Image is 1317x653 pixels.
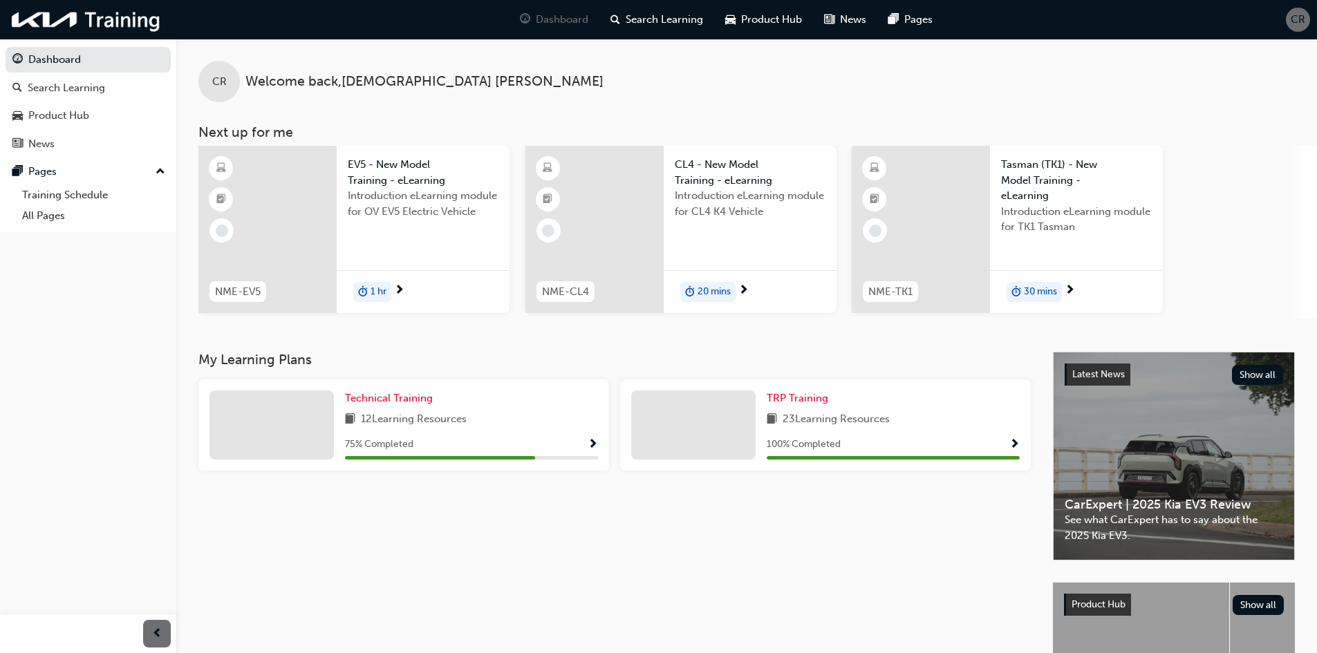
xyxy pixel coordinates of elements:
span: booktick-icon [870,191,879,209]
a: pages-iconPages [877,6,944,34]
span: book-icon [767,411,777,428]
div: Pages [28,164,57,180]
span: learningResourceType_ELEARNING-icon [870,160,879,178]
span: News [840,12,866,28]
span: guage-icon [520,11,530,28]
a: news-iconNews [813,6,877,34]
span: next-icon [1065,285,1075,297]
span: CL4 - New Model Training - eLearning [675,157,825,188]
a: NME-CL4CL4 - New Model Training - eLearningIntroduction eLearning module for CL4 K4 Vehicledurati... [525,146,837,313]
span: learningResourceType_ELEARNING-icon [216,160,226,178]
span: Product Hub [1072,598,1125,610]
button: Pages [6,159,171,184]
button: Show all [1232,365,1284,385]
span: Product Hub [741,12,802,28]
span: duration-icon [1011,283,1021,301]
button: Show all [1233,595,1285,615]
span: 12 Learning Resources [361,411,467,428]
span: learningRecordVerb_NONE-icon [216,225,228,237]
a: NME-EV5EV5 - New Model Training - eLearningIntroduction eLearning module for OV EV5 Electric Vehi... [198,146,510,313]
span: TRP Training [767,392,828,404]
span: duration-icon [685,283,695,301]
span: NME-TK1 [868,284,913,300]
span: booktick-icon [543,191,552,209]
span: CR [212,74,227,90]
span: 75 % Completed [345,437,413,453]
span: 20 mins [698,284,731,300]
button: CR [1286,8,1310,32]
span: Tasman (TK1) - New Model Training - eLearning [1001,157,1152,204]
span: book-icon [345,411,355,428]
button: Show Progress [588,436,598,453]
a: Latest NewsShow allCarExpert | 2025 Kia EV3 ReviewSee what CarExpert has to say about the 2025 Ki... [1053,352,1295,560]
button: Show Progress [1009,436,1020,453]
span: Show Progress [588,439,598,451]
span: learningResourceType_ELEARNING-icon [543,160,552,178]
span: booktick-icon [216,191,226,209]
a: TRP Training [767,390,834,406]
a: Dashboard [6,47,171,73]
span: Welcome back , [DEMOGRAPHIC_DATA] [PERSON_NAME] [245,74,604,90]
span: search-icon [12,82,22,95]
a: guage-iconDashboard [509,6,599,34]
a: Training Schedule [17,184,171,206]
span: Introduction eLearning module for TK1 Tasman [1001,204,1152,235]
div: News [28,136,55,152]
a: NME-TK1Tasman (TK1) - New Model Training - eLearningIntroduction eLearning module for TK1 Tasmand... [852,146,1163,313]
span: car-icon [12,110,23,122]
span: See what CarExpert has to say about the 2025 Kia EV3. [1065,512,1283,543]
span: Pages [904,12,933,28]
span: Show Progress [1009,439,1020,451]
span: Technical Training [345,392,433,404]
a: Product HubShow all [1064,594,1284,616]
span: NME-EV5 [215,284,261,300]
span: learningRecordVerb_NONE-icon [542,225,554,237]
span: news-icon [12,138,23,151]
span: Latest News [1072,368,1125,380]
div: Product Hub [28,108,89,124]
span: learningRecordVerb_NONE-icon [869,225,881,237]
span: car-icon [725,11,736,28]
button: DashboardSearch LearningProduct HubNews [6,44,171,159]
a: Technical Training [345,390,438,406]
span: next-icon [394,285,404,297]
span: Introduction eLearning module for OV EV5 Electric Vehicle [348,188,498,219]
a: Latest NewsShow all [1065,363,1283,386]
span: Dashboard [536,12,588,28]
a: Product Hub [6,103,171,129]
span: 23 Learning Resources [783,411,890,428]
h3: My Learning Plans [198,352,1031,368]
span: NME-CL4 [542,284,589,300]
a: All Pages [17,205,171,227]
a: News [6,131,171,157]
span: guage-icon [12,54,23,66]
span: next-icon [738,285,749,297]
a: search-iconSearch Learning [599,6,714,34]
h3: Next up for me [176,124,1317,140]
span: CarExpert | 2025 Kia EV3 Review [1065,497,1283,513]
span: up-icon [156,163,165,181]
span: search-icon [610,11,620,28]
span: news-icon [824,11,834,28]
span: pages-icon [12,166,23,178]
span: duration-icon [358,283,368,301]
div: Search Learning [28,80,105,96]
span: CR [1291,12,1305,28]
span: EV5 - New Model Training - eLearning [348,157,498,188]
span: 30 mins [1024,284,1057,300]
span: 1 hr [371,284,386,300]
a: car-iconProduct Hub [714,6,813,34]
span: 100 % Completed [767,437,841,453]
img: kia-training [7,6,166,34]
span: prev-icon [152,625,162,643]
span: Search Learning [626,12,703,28]
span: pages-icon [888,11,899,28]
span: Introduction eLearning module for CL4 K4 Vehicle [675,188,825,219]
a: Search Learning [6,75,171,101]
